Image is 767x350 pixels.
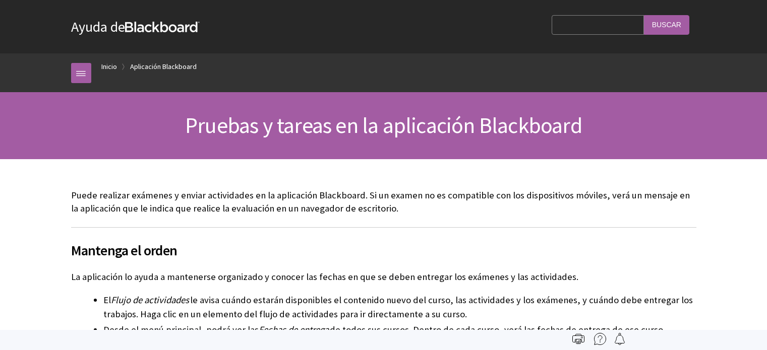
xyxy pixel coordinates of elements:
li: El le avisa cuándo estarán disponibles el contenido nuevo del curso, las actividades y los exámen... [103,293,696,321]
p: Puede realizar exámenes y enviar actividades en la aplicación Blackboard. Si un examen no es comp... [71,189,696,215]
p: La aplicación lo ayuda a mantenerse organizado y conocer las fechas en que se deben entregar los ... [71,270,696,284]
strong: Blackboard [125,22,200,32]
img: Print [572,333,584,345]
span: Pruebas y tareas en la aplicación Blackboard [185,111,582,139]
a: Ayuda deBlackboard [71,18,200,36]
a: Inicio [101,60,117,73]
input: Buscar [644,15,689,35]
span: Flujo de actividades [111,294,189,306]
a: Aplicación Blackboard [130,60,197,73]
img: Follow this page [614,333,626,345]
h2: Mantenga el orden [71,227,696,261]
span: Fechas de entrega [259,324,329,335]
img: More help [594,333,606,345]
